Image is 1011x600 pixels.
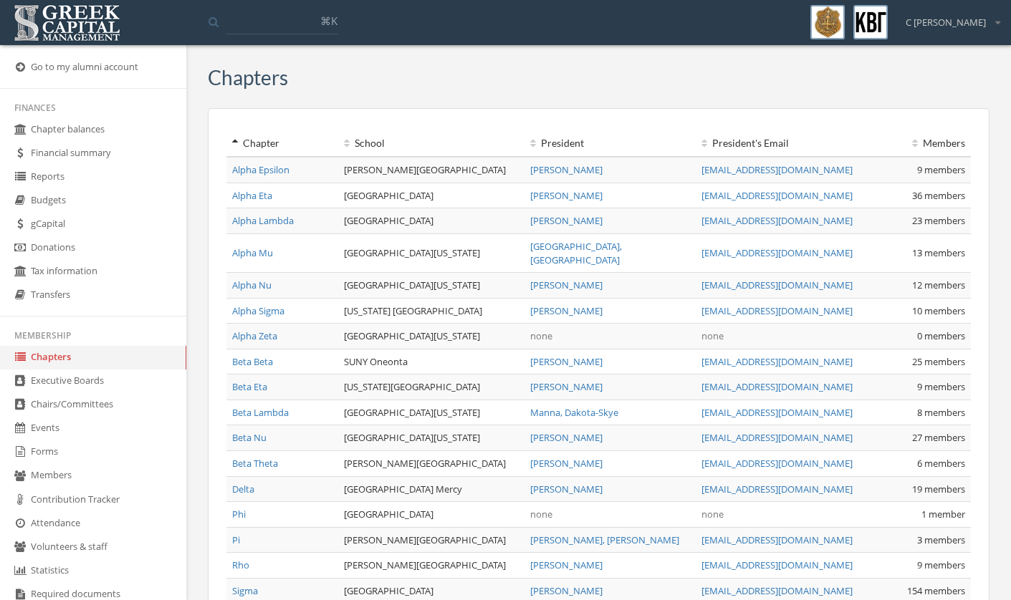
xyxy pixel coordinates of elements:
[338,374,524,400] td: [US_STATE][GEOGRAPHIC_DATA]
[208,67,288,89] h3: Chapters
[701,304,853,317] a: [EMAIL_ADDRESS][DOMAIN_NAME]
[701,457,853,470] a: [EMAIL_ADDRESS][DOMAIN_NAME]
[320,14,337,28] span: ⌘K
[232,355,273,368] a: Beta Beta
[873,136,965,150] div: Members
[338,451,524,477] td: [PERSON_NAME][GEOGRAPHIC_DATA]
[232,406,289,419] a: Beta Lambda
[701,136,861,150] div: President 's Email
[338,502,524,528] td: [GEOGRAPHIC_DATA]
[912,304,965,317] span: 10 members
[701,163,853,176] a: [EMAIL_ADDRESS][DOMAIN_NAME]
[921,508,965,521] span: 1 member
[701,355,853,368] a: [EMAIL_ADDRESS][DOMAIN_NAME]
[530,240,622,266] a: [GEOGRAPHIC_DATA], [GEOGRAPHIC_DATA]
[232,214,294,227] a: Alpha Lambda
[530,558,603,571] a: [PERSON_NAME]
[232,508,246,521] a: Phi
[530,406,618,419] a: Manna, Dakota-Skye
[917,558,965,571] span: 9 members
[912,483,965,495] span: 19 members
[232,584,258,597] a: Sigma
[338,233,524,272] td: [GEOGRAPHIC_DATA][US_STATE]
[701,406,853,419] a: [EMAIL_ADDRESS][DOMAIN_NAME]
[338,183,524,208] td: [GEOGRAPHIC_DATA]
[338,273,524,299] td: [GEOGRAPHIC_DATA][US_STATE]
[530,304,603,317] a: [PERSON_NAME]
[917,457,965,470] span: 6 members
[232,329,277,342] a: Alpha Zeta
[338,349,524,374] td: SUNY Oneonta
[917,406,965,419] span: 8 members
[232,304,284,317] a: Alpha Sigma
[530,279,603,291] a: [PERSON_NAME]
[917,380,965,393] span: 9 members
[907,584,965,597] span: 154 members
[912,431,965,444] span: 27 members
[338,476,524,502] td: [GEOGRAPHIC_DATA] Mercy
[530,457,603,470] a: [PERSON_NAME]
[232,189,272,202] a: Alpha Eta
[530,584,603,597] a: [PERSON_NAME]
[701,380,853,393] a: [EMAIL_ADDRESS][DOMAIN_NAME]
[917,533,965,546] span: 3 members
[530,533,679,546] a: [PERSON_NAME], [PERSON_NAME]
[338,527,524,553] td: [PERSON_NAME][GEOGRAPHIC_DATA]
[530,483,603,495] a: [PERSON_NAME]
[344,136,519,150] div: School
[232,380,267,393] a: Beta Eta
[232,558,249,571] a: Rho
[917,329,965,342] span: 0 members
[530,329,552,342] span: none
[701,558,853,571] a: [EMAIL_ADDRESS][DOMAIN_NAME]
[701,584,853,597] a: [EMAIL_ADDRESS][DOMAIN_NAME]
[338,425,524,451] td: [GEOGRAPHIC_DATA][US_STATE]
[701,214,853,227] a: [EMAIL_ADDRESS][DOMAIN_NAME]
[701,533,853,546] a: [EMAIL_ADDRESS][DOMAIN_NAME]
[530,136,690,150] div: President
[232,457,278,470] a: Beta Theta
[530,431,603,444] a: [PERSON_NAME]
[701,483,853,495] a: [EMAIL_ADDRESS][DOMAIN_NAME]
[338,208,524,234] td: [GEOGRAPHIC_DATA]
[338,324,524,349] td: [GEOGRAPHIC_DATA][US_STATE]
[530,189,603,202] a: [PERSON_NAME]
[917,163,965,176] span: 9 members
[232,136,332,150] div: Chapter
[906,16,986,29] span: C [PERSON_NAME]
[701,246,853,259] a: [EMAIL_ADDRESS][DOMAIN_NAME]
[912,279,965,291] span: 12 members
[896,5,1000,29] div: C [PERSON_NAME]
[232,279,272,291] a: Alpha Nu
[338,298,524,324] td: [US_STATE] [GEOGRAPHIC_DATA]
[701,329,724,342] span: none
[701,508,724,521] span: none
[232,483,254,495] a: Delta
[232,246,273,259] a: Alpha Mu
[232,533,240,546] a: Pi
[912,214,965,227] span: 23 members
[232,431,267,444] a: Beta Nu
[338,157,524,183] td: [PERSON_NAME][GEOGRAPHIC_DATA]
[232,163,289,176] a: Alpha Epsilon
[530,163,603,176] a: [PERSON_NAME]
[530,508,552,521] span: none
[530,355,603,368] a: [PERSON_NAME]
[701,189,853,202] a: [EMAIL_ADDRESS][DOMAIN_NAME]
[912,355,965,368] span: 25 members
[338,553,524,579] td: [PERSON_NAME][GEOGRAPHIC_DATA]
[530,380,603,393] a: [PERSON_NAME]
[912,246,965,259] span: 13 members
[701,279,853,291] a: [EMAIL_ADDRESS][DOMAIN_NAME]
[701,431,853,444] a: [EMAIL_ADDRESS][DOMAIN_NAME]
[530,214,603,227] a: [PERSON_NAME]
[912,189,965,202] span: 36 members
[338,400,524,425] td: [GEOGRAPHIC_DATA][US_STATE]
